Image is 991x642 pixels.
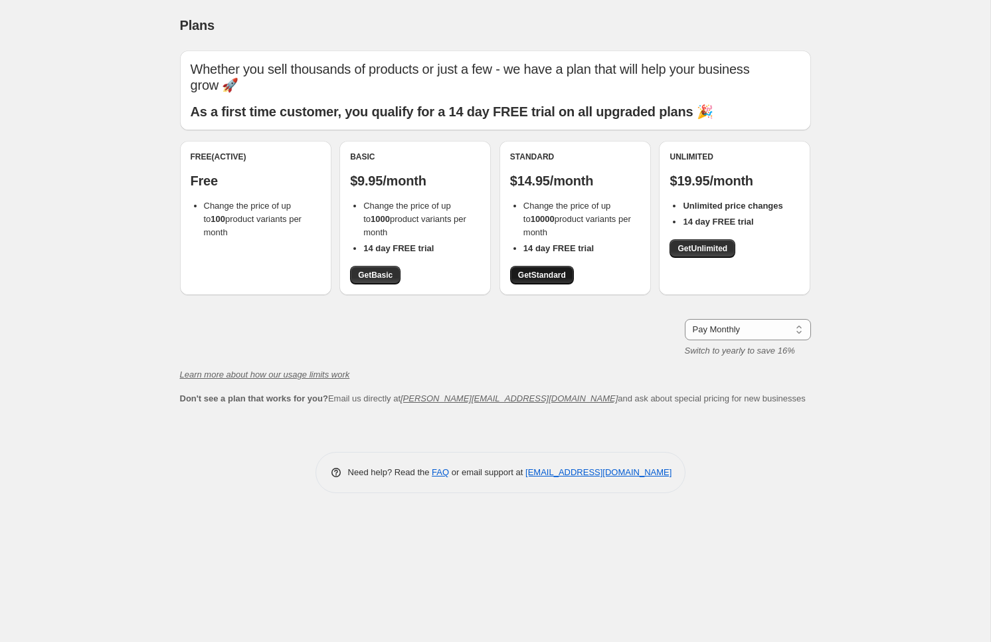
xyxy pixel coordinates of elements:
[191,104,713,119] b: As a first time customer, you qualify for a 14 day FREE trial on all upgraded plans 🎉
[670,173,800,189] p: $19.95/month
[191,152,321,162] div: Free (Active)
[683,217,753,227] b: 14 day FREE trial
[363,201,466,237] span: Change the price of up to product variants per month
[525,467,672,477] a: [EMAIL_ADDRESS][DOMAIN_NAME]
[204,201,302,237] span: Change the price of up to product variants per month
[510,173,640,189] p: $14.95/month
[180,393,806,403] span: Email us directly at and ask about special pricing for new businesses
[401,393,618,403] a: [PERSON_NAME][EMAIL_ADDRESS][DOMAIN_NAME]
[211,214,225,224] b: 100
[683,201,782,211] b: Unlimited price changes
[523,201,631,237] span: Change the price of up to product variants per month
[363,243,434,253] b: 14 day FREE trial
[449,467,525,477] span: or email support at
[670,152,800,162] div: Unlimited
[180,370,350,379] a: Learn more about how our usage limits work
[191,61,800,93] p: Whether you sell thousands of products or just a few - we have a plan that will help your busines...
[358,270,393,280] span: Get Basic
[531,214,555,224] b: 10000
[518,270,566,280] span: Get Standard
[510,266,574,284] a: GetStandard
[348,467,432,477] span: Need help? Read the
[670,239,735,258] a: GetUnlimited
[510,152,640,162] div: Standard
[523,243,594,253] b: 14 day FREE trial
[677,243,727,254] span: Get Unlimited
[432,467,449,477] a: FAQ
[350,152,480,162] div: Basic
[371,214,390,224] b: 1000
[180,393,328,403] b: Don't see a plan that works for you?
[191,173,321,189] p: Free
[350,266,401,284] a: GetBasic
[350,173,480,189] p: $9.95/month
[685,346,795,356] i: Switch to yearly to save 16%
[180,18,215,33] span: Plans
